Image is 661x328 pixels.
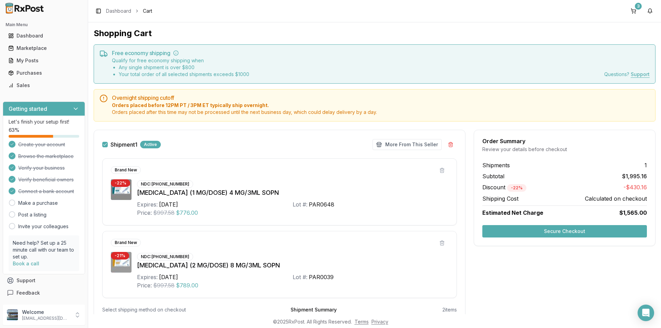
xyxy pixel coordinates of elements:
span: Orders placed before 12PM PT / 3PM ET typically ship overnight. [112,102,650,109]
div: [MEDICAL_DATA] (2 MG/DOSE) 8 MG/3ML SOPN [137,261,448,270]
span: Subtotal [482,172,504,180]
div: 3 [635,3,642,10]
h5: Overnight shipping cutoff [112,95,650,100]
div: Order Summary [482,138,647,144]
div: Brand New [111,166,141,174]
div: Active [140,141,161,148]
h3: Getting started [9,105,47,113]
div: Qualify for free economy shipping when [112,57,249,78]
span: Verify your business [18,165,65,171]
span: Shipments [482,161,510,169]
img: User avatar [7,309,18,320]
span: Connect a bank account [18,188,74,195]
a: Dashboard [6,30,82,42]
a: Terms [355,319,369,325]
a: Dashboard [106,8,131,14]
span: -$430.16 [623,183,647,192]
li: Any single shipment is over $ 800 [119,64,249,71]
span: Verify beneficial owners [18,176,74,183]
button: More From This Seller [373,139,442,150]
div: Lot #: [293,273,307,281]
button: Sales [3,80,85,91]
div: Marketplace [8,45,80,52]
span: $997.58 [153,281,175,289]
span: Discount [482,184,526,191]
div: Dashboard [8,32,80,39]
span: $1,565.00 [619,209,647,217]
div: Questions? [604,71,650,78]
h5: Free economy shipping [112,50,650,56]
button: My Posts [3,55,85,66]
a: Sales [6,79,82,92]
div: Shipment Summary [291,306,337,313]
div: Purchases [8,70,80,76]
div: [MEDICAL_DATA] (1 MG/DOSE) 4 MG/3ML SOPN [137,188,448,198]
span: $1,995.16 [622,172,647,180]
button: Purchases [3,67,85,78]
label: Shipment 1 [111,142,137,147]
span: Browse the marketplace [18,153,74,160]
img: RxPost Logo [3,3,47,14]
div: NDC: [PHONE_NUMBER] [137,180,193,188]
p: Let's finish your setup first! [9,118,79,125]
span: Shipping Cost [482,194,518,203]
div: Sales [8,82,80,89]
div: Lot #: [293,200,307,209]
img: Ozempic (1 MG/DOSE) 4 MG/3ML SOPN [111,179,132,200]
div: Select shipping method on checkout [102,306,269,313]
button: 3 [628,6,639,17]
div: Expires: [137,200,158,209]
span: Orders placed after this time may not be processed until the next business day, which could delay... [112,109,650,116]
p: Need help? Set up a 25 minute call with our team to set up. [13,240,75,260]
span: $997.58 [153,209,175,217]
button: Secure Checkout [482,225,647,237]
div: Brand New [111,239,141,246]
div: Review your details before checkout [482,146,647,153]
a: Post a listing [18,211,46,218]
span: Calculated on checkout [585,194,647,203]
div: - 22 % [111,179,130,187]
img: Ozempic (2 MG/DOSE) 8 MG/3ML SOPN [111,252,132,273]
div: PAR0039 [309,273,334,281]
a: My Posts [6,54,82,67]
a: Purchases [6,67,82,79]
div: Open Intercom Messenger [638,305,654,321]
div: Price: [137,209,152,217]
div: NDC: [PHONE_NUMBER] [137,253,193,261]
span: 1 [644,161,647,169]
span: Create your account [18,141,65,148]
a: Marketplace [6,42,82,54]
span: $789.00 [176,281,198,289]
span: Cart [143,8,152,14]
button: Feedback [3,287,85,299]
button: Marketplace [3,43,85,54]
a: Privacy [371,319,388,325]
span: 63 % [9,127,19,134]
div: My Posts [8,57,80,64]
span: $776.00 [176,209,198,217]
h1: Shopping Cart [94,28,655,39]
nav: breadcrumb [106,8,152,14]
div: - 22 % [507,184,526,192]
a: Invite your colleagues [18,223,69,230]
button: Support [3,274,85,287]
h2: Main Menu [6,22,82,28]
div: 2 items [442,306,457,313]
div: Price: [137,281,152,289]
p: Welcome [22,309,70,316]
span: Feedback [17,289,40,296]
div: - 21 % [111,252,129,260]
div: PAR0648 [309,200,334,209]
div: [DATE] [159,273,178,281]
a: Make a purchase [18,200,58,207]
li: Your total order of all selected shipments exceeds $ 1000 [119,71,249,78]
a: Book a call [13,261,39,266]
div: Expires: [137,273,158,281]
p: [EMAIL_ADDRESS][DOMAIN_NAME] [22,316,70,321]
span: Estimated Net Charge [482,209,543,216]
div: [DATE] [159,200,178,209]
button: Dashboard [3,30,85,41]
